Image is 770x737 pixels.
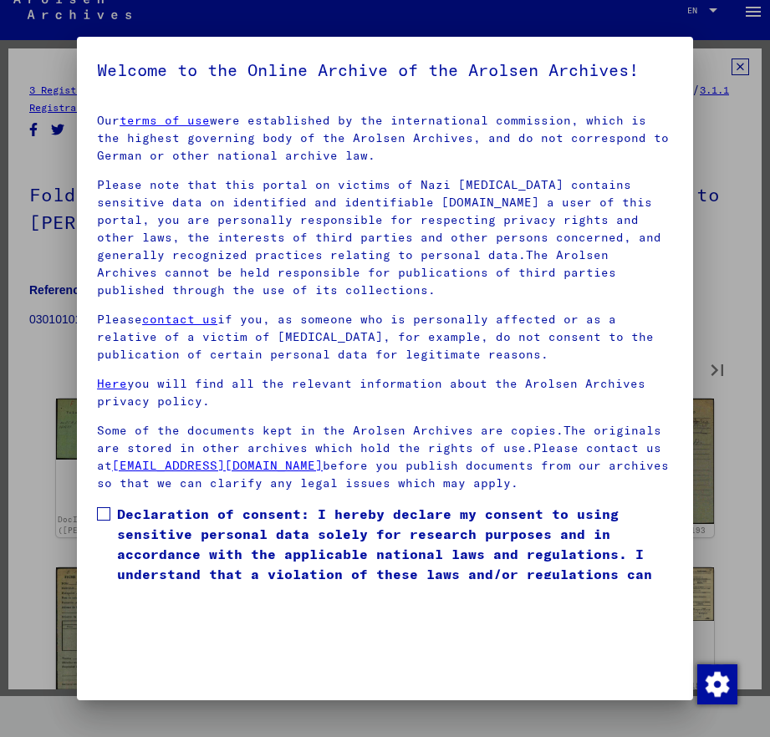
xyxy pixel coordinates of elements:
[97,57,673,84] h5: Welcome to the Online Archive of the Arolsen Archives!
[97,375,673,410] p: you will find all the relevant information about the Arolsen Archives privacy policy.
[117,504,673,604] span: Declaration of consent: I hereby declare my consent to using sensitive personal data solely for r...
[120,113,210,128] a: terms of use
[97,422,673,492] p: Some of the documents kept in the Arolsen Archives are copies.The originals are stored in other a...
[112,458,323,473] a: [EMAIL_ADDRESS][DOMAIN_NAME]
[696,663,737,704] div: Change consent
[697,664,737,704] img: Change consent
[142,312,217,327] a: contact us
[97,311,673,363] p: Please if you, as someone who is personally affected or as a relative of a victim of [MEDICAL_DAT...
[97,112,673,165] p: Our were established by the international commission, which is the highest governing body of the ...
[97,376,127,391] a: Here
[97,176,673,299] p: Please note that this portal on victims of Nazi [MEDICAL_DATA] contains sensitive data on identif...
